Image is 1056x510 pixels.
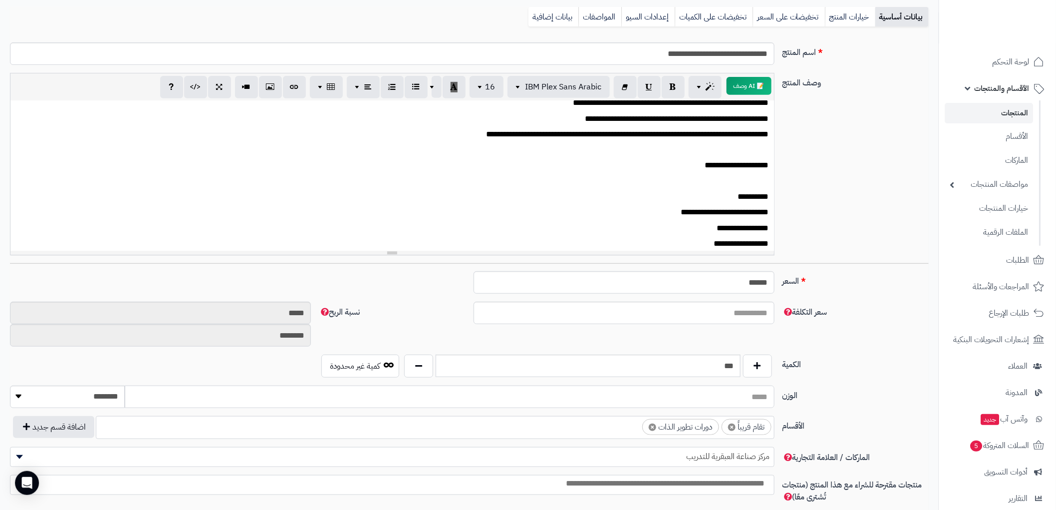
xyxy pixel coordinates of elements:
label: اسم المنتج [779,42,933,58]
button: 16 [470,76,504,98]
a: المدونة [945,381,1050,405]
span: المراجعات والأسئلة [973,280,1030,294]
a: تخفيضات على الكميات [675,7,753,27]
label: السعر [779,271,933,287]
li: تقام قريباً [722,419,772,436]
span: جديد [981,414,1000,425]
a: إعدادات السيو [621,7,675,27]
div: Open Intercom Messenger [15,471,39,495]
a: لوحة التحكم [945,50,1050,74]
a: المواصفات [578,7,621,27]
a: أدوات التسويق [945,460,1050,484]
span: الطلبات [1007,253,1030,267]
a: العملاء [945,354,1050,378]
button: اضافة قسم جديد [13,416,94,438]
span: منتجات مقترحة للشراء مع هذا المنتج (منتجات تُشترى معًا) [783,479,922,503]
span: طلبات الإرجاع [989,306,1030,320]
a: المراجعات والأسئلة [945,275,1050,299]
a: تخفيضات على السعر [753,7,825,27]
a: بيانات إضافية [528,7,578,27]
span: إشعارات التحويلات البنكية [954,333,1030,347]
a: بيانات أساسية [875,7,929,27]
a: المنتجات [945,103,1034,123]
span: مركز صناعة العبقرية للتدريب [10,447,775,467]
button: IBM Plex Sans Arabic [508,76,610,98]
span: سعر التكلفة [783,306,827,318]
a: خيارات المنتجات [945,198,1034,219]
label: الوزن [779,386,933,402]
a: الطلبات [945,248,1050,272]
a: طلبات الإرجاع [945,301,1050,325]
span: التقارير [1009,492,1028,506]
a: إشعارات التحويلات البنكية [945,328,1050,352]
span: وآتس آب [980,412,1028,426]
button: 📝 AI وصف [727,77,772,95]
span: الأقسام والمنتجات [975,81,1030,95]
span: نسبة الربح [319,306,360,318]
span: × [649,424,656,431]
label: الكمية [779,355,933,371]
a: السلات المتروكة5 [945,434,1050,458]
a: الأقسام [945,126,1034,147]
li: دورات تطوير الذات [642,419,719,436]
label: وصف المنتج [779,73,933,89]
span: أدوات التسويق [985,465,1028,479]
span: العملاء [1009,359,1028,373]
a: الملفات الرقمية [945,222,1034,243]
span: السلات المتروكة [970,439,1030,453]
span: لوحة التحكم [993,55,1030,69]
a: وآتس آبجديد [945,407,1050,431]
span: المدونة [1006,386,1028,400]
span: مركز صناعة العبقرية للتدريب [10,449,774,464]
a: مواصفات المنتجات [945,174,1034,195]
a: خيارات المنتج [825,7,875,27]
img: logo-2.png [988,21,1047,42]
span: 5 [971,440,983,452]
span: الماركات / العلامة التجارية [783,452,870,464]
span: 16 [486,81,496,93]
label: الأقسام [779,416,933,432]
span: IBM Plex Sans Arabic [526,81,602,93]
span: × [728,424,736,431]
a: الماركات [945,150,1034,171]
